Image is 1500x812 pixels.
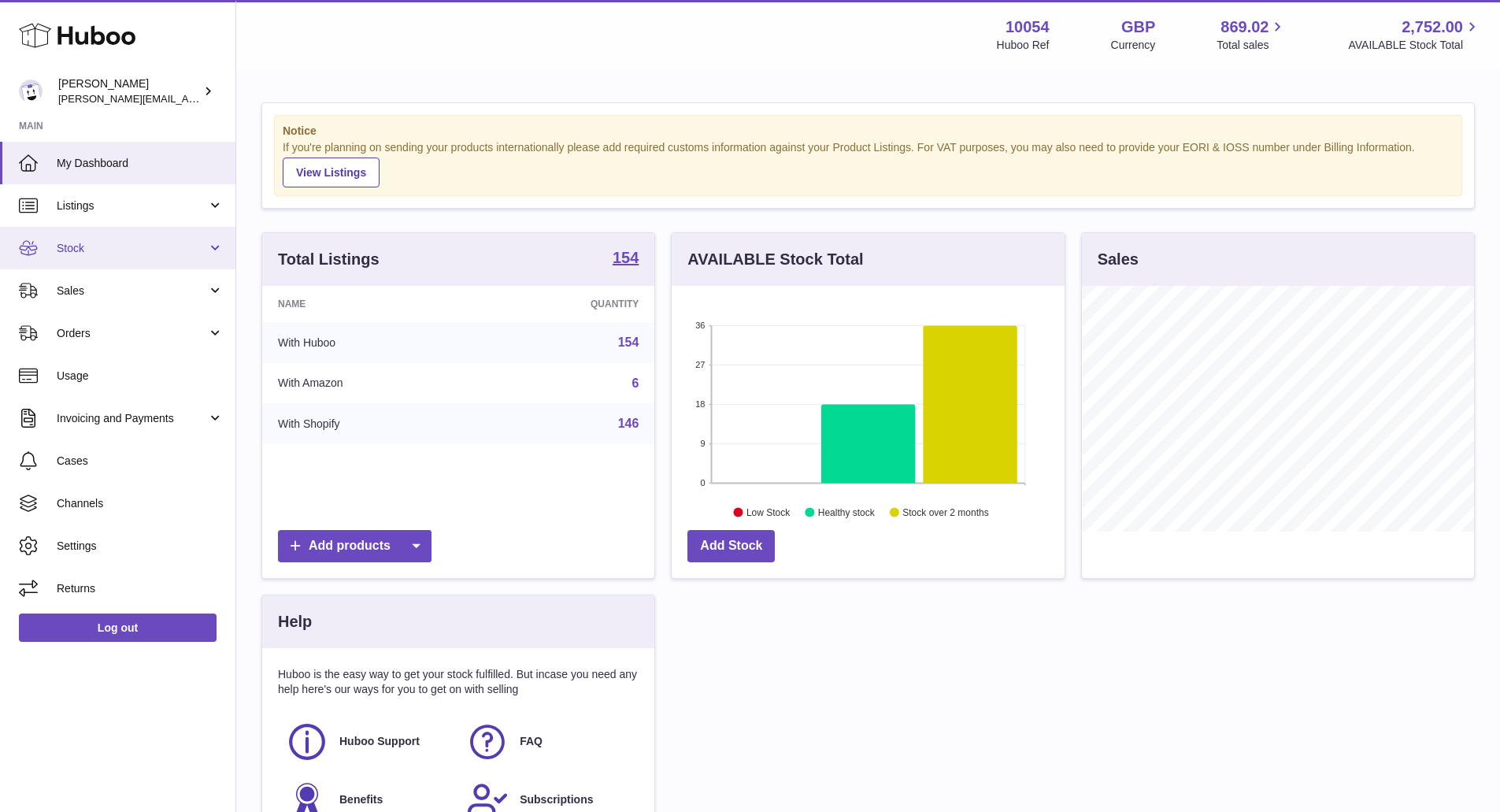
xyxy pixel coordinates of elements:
span: Cases [57,454,224,469]
a: 869.02 Total sales [1217,17,1287,53]
span: Settings [57,539,224,554]
span: Sales [57,284,207,298]
text: Healthy stock [818,506,876,517]
td: With Amazon [262,363,477,404]
h3: Help [278,611,312,632]
div: Currency [1111,38,1156,53]
a: Log out [19,614,217,642]
span: [PERSON_NAME][EMAIL_ADDRESS][DOMAIN_NAME] [58,92,316,105]
a: 146 [618,417,639,430]
div: Huboo Ref [997,38,1050,53]
span: Invoicing and Payments [57,411,207,426]
text: Low Stock [746,506,791,517]
p: Huboo is the easy way to get your stock fulfilled. But incase you need any help here's our ways f... [278,667,639,697]
text: 18 [696,399,706,409]
span: 869.02 [1220,17,1269,38]
div: [PERSON_NAME] [58,76,200,106]
th: Quantity [477,286,655,322]
span: FAQ [520,734,543,749]
strong: 154 [613,250,639,265]
a: Huboo Support [286,721,450,763]
strong: 10054 [1006,17,1050,38]
a: 2,752.00 AVAILABLE Stock Total [1348,17,1481,53]
text: 0 [701,478,706,488]
a: 154 [613,250,639,269]
text: 27 [696,360,706,369]
span: AVAILABLE Stock Total [1348,38,1481,53]
h3: Sales [1098,249,1139,270]
text: 36 [696,321,706,330]
span: Benefits [339,792,383,807]
span: Channels [57,496,224,511]
span: 2,752.00 [1402,17,1463,38]
a: 154 [618,336,639,349]
span: Usage [57,369,224,384]
span: Total sales [1217,38,1287,53]
img: luz@capsuline.com [19,80,43,103]
th: Name [262,286,477,322]
a: 6 [631,376,639,390]
text: 9 [701,439,706,448]
a: Add products [278,530,431,562]
span: Subscriptions [520,792,593,807]
td: With Shopify [262,403,477,444]
h3: AVAILABLE Stock Total [687,249,863,270]
span: Orders [57,326,207,341]
h3: Total Listings [278,249,380,270]
a: FAQ [466,721,631,763]
span: Huboo Support [339,734,420,749]
strong: GBP [1121,17,1155,38]
span: My Dashboard [57,156,224,171]
a: Add Stock [687,530,775,562]
a: View Listings [283,158,380,187]
text: Stock over 2 months [903,506,989,517]
span: Returns [57,581,224,596]
span: Stock [57,241,207,256]
strong: Notice [283,124,1454,139]
span: Listings [57,198,207,213]
td: With Huboo [262,322,477,363]
div: If you're planning on sending your products internationally please add required customs informati... [283,140,1454,187]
